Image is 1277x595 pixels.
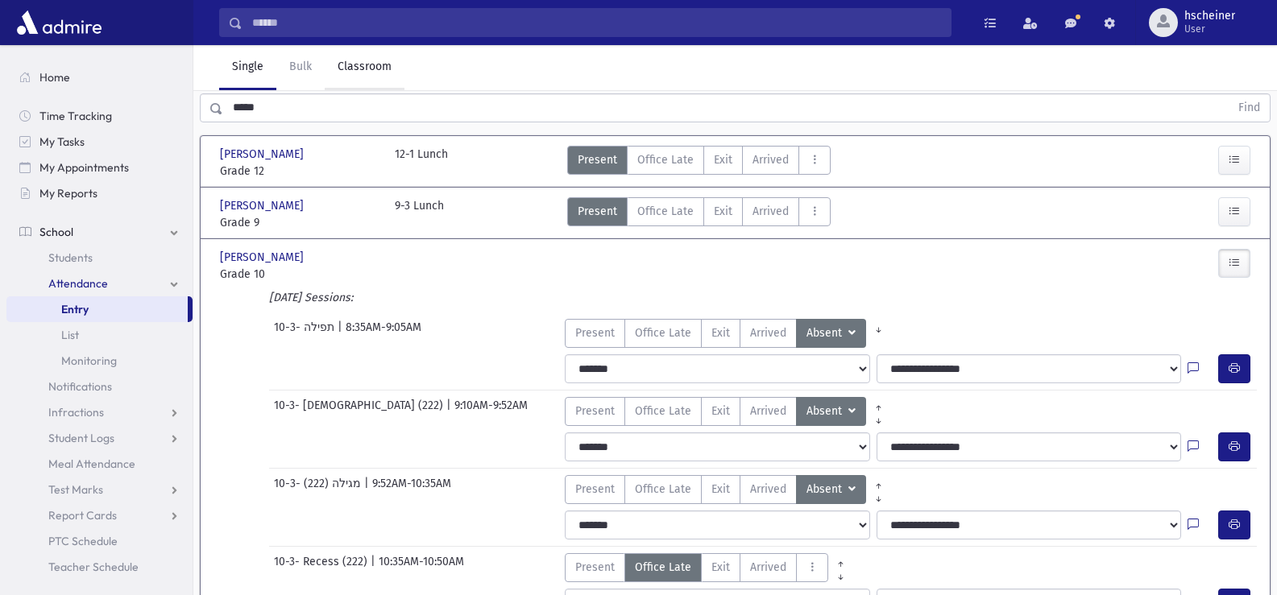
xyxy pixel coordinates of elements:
[578,151,617,168] span: Present
[39,109,112,123] span: Time Tracking
[346,319,421,348] span: 8:35AM-9:05AM
[565,319,891,348] div: AttTypes
[753,203,789,220] span: Arrived
[635,403,691,419] span: Office Late
[48,379,112,394] span: Notifications
[6,296,188,322] a: Entry
[6,348,193,374] a: Monitoring
[635,324,691,341] span: Office Late
[806,403,845,420] span: Absent
[395,146,448,180] div: 12-1 Lunch
[39,160,129,175] span: My Appointments
[371,553,379,582] span: |
[711,403,730,419] span: Exit
[6,399,193,425] a: Infractions
[379,553,464,582] span: 10:35AM-10:50AM
[6,554,193,580] a: Teacher Schedule
[575,559,615,576] span: Present
[575,403,615,419] span: Present
[6,219,193,245] a: School
[6,64,193,90] a: Home
[578,203,617,220] span: Present
[48,482,103,497] span: Test Marks
[13,6,106,39] img: AdmirePro
[220,163,379,180] span: Grade 12
[575,481,615,498] span: Present
[750,403,786,419] span: Arrived
[39,186,97,200] span: My Reports
[48,250,93,265] span: Students
[6,245,193,271] a: Students
[796,475,866,504] button: Absent
[750,481,786,498] span: Arrived
[635,481,691,498] span: Office Late
[567,197,831,231] div: AttTypes
[243,8,951,37] input: Search
[1184,23,1235,35] span: User
[6,528,193,554] a: PTC Schedule
[6,502,193,528] a: Report Cards
[446,397,454,426] span: |
[565,553,853,582] div: AttTypes
[714,203,732,220] span: Exit
[796,397,866,426] button: Absent
[48,560,139,574] span: Teacher Schedule
[6,271,193,296] a: Attendance
[220,266,379,283] span: Grade 10
[269,291,353,304] i: [DATE] Sessions:
[567,146,831,180] div: AttTypes
[1184,10,1235,23] span: hscheiner
[48,405,104,419] span: Infractions
[61,302,89,316] span: Entry
[39,225,73,239] span: School
[6,451,193,477] a: Meal Attendance
[220,146,307,163] span: [PERSON_NAME]
[806,481,845,498] span: Absent
[454,397,528,426] span: 9:10AM-9:52AM
[6,180,193,206] a: My Reports
[6,103,193,129] a: Time Tracking
[338,319,346,348] span: |
[637,203,694,220] span: Office Late
[395,197,444,231] div: 9-3 Lunch
[61,353,117,368] span: Monitoring
[48,508,117,523] span: Report Cards
[48,431,114,445] span: Student Logs
[711,481,730,498] span: Exit
[796,319,866,348] button: Absent
[274,475,364,504] span: 10-3- מגילה (222)
[274,397,446,426] span: 10-3- [DEMOGRAPHIC_DATA] (222)
[48,534,118,548] span: PTC Schedule
[753,151,789,168] span: Arrived
[6,425,193,451] a: Student Logs
[714,151,732,168] span: Exit
[635,559,691,576] span: Office Late
[6,374,193,399] a: Notifications
[219,45,276,90] a: Single
[325,45,404,90] a: Classroom
[48,457,135,471] span: Meal Attendance
[39,134,85,149] span: My Tasks
[6,477,193,502] a: Test Marks
[276,45,325,90] a: Bulk
[565,397,891,426] div: AttTypes
[1229,94,1270,122] button: Find
[750,324,786,341] span: Arrived
[6,129,193,155] a: My Tasks
[220,197,307,214] span: [PERSON_NAME]
[364,475,372,504] span: |
[61,328,79,342] span: List
[220,249,307,266] span: [PERSON_NAME]
[565,475,891,504] div: AttTypes
[220,214,379,231] span: Grade 9
[806,324,845,342] span: Absent
[39,70,70,85] span: Home
[6,155,193,180] a: My Appointments
[575,324,615,341] span: Present
[6,322,193,348] a: List
[274,553,371,582] span: 10-3- Recess (222)
[637,151,694,168] span: Office Late
[48,276,108,291] span: Attendance
[274,319,338,348] span: 10-3- תפילה
[372,475,451,504] span: 9:52AM-10:35AM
